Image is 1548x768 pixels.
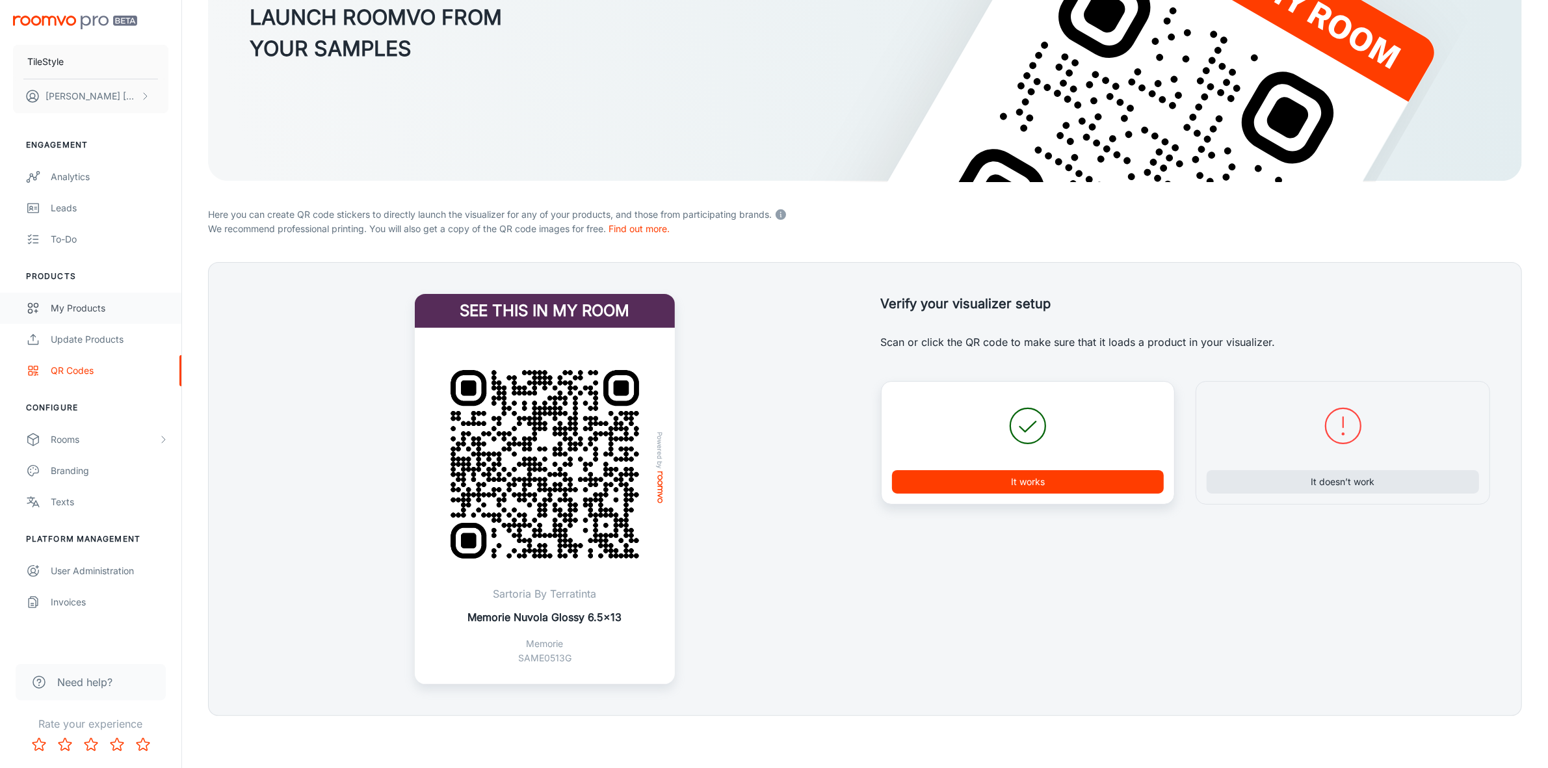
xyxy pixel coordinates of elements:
[46,89,137,103] p: [PERSON_NAME] [PERSON_NAME]
[51,495,168,509] div: Texts
[51,364,168,378] div: QR Codes
[51,564,168,578] div: User Administration
[51,301,168,315] div: My Products
[51,170,168,184] div: Analytics
[430,350,659,579] img: QR Code Example
[208,222,1522,236] p: We recommend professional printing. You will also get a copy of the QR code images for free.
[881,294,1491,313] h5: Verify your visualizer setup
[1207,470,1479,494] button: It doesn’t work
[467,651,622,665] p: SAME0513G
[13,79,168,113] button: [PERSON_NAME] [PERSON_NAME]
[51,432,158,447] div: Rooms
[51,595,168,609] div: Invoices
[78,732,104,758] button: Rate 3 star
[208,205,1522,222] p: Here you can create QR code stickers to directly launch the visualizer for any of your products, ...
[415,294,675,328] h4: See this in my room
[13,45,168,79] button: TileStyle
[51,232,168,246] div: To-do
[104,732,130,758] button: Rate 4 star
[57,674,112,690] span: Need help?
[130,732,156,758] button: Rate 5 star
[27,55,64,69] p: TileStyle
[467,637,622,651] p: Memorie
[467,609,622,625] p: Memorie Nuvola Glossy 6.5x13
[51,464,168,478] div: Branding
[51,201,168,215] div: Leads
[657,471,662,503] img: roomvo
[609,223,670,234] a: Find out more.
[250,2,502,64] h3: LAUNCH ROOMVO FROM YOUR SAMPLES
[13,16,137,29] img: Roomvo PRO Beta
[52,732,78,758] button: Rate 2 star
[415,294,675,684] a: See this in my roomQR Code ExamplePowered byroomvoSartoria By TerratintaMemorie Nuvola Glossy 6.5...
[881,334,1491,350] p: Scan or click the QR code to make sure that it loads a product in your visualizer.
[467,586,622,602] p: Sartoria By Terratinta
[51,332,168,347] div: Update Products
[26,732,52,758] button: Rate 1 star
[892,470,1164,494] button: It works
[653,432,666,469] span: Powered by
[10,716,171,732] p: Rate your experience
